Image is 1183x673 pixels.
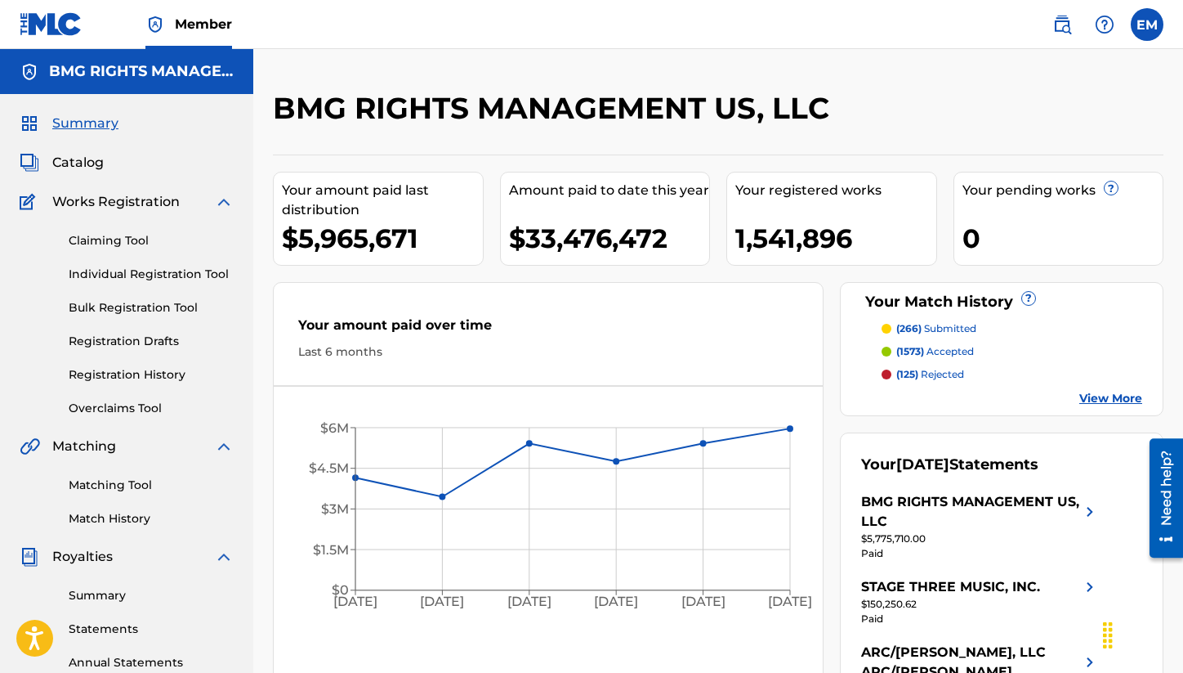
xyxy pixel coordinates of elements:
tspan: $1.5M [313,542,349,558]
a: CatalogCatalog [20,153,104,173]
span: Member [175,15,232,34]
div: 0 [962,220,1163,257]
div: STAGE THREE MUSIC, INC. [861,577,1040,597]
div: BMG RIGHTS MANAGEMENT US, LLC [861,492,1081,532]
a: Individual Registration Tool [69,266,234,283]
p: rejected [896,367,964,382]
iframe: Resource Center [1137,433,1183,564]
img: Summary [20,114,39,133]
div: User Menu [1131,8,1163,41]
a: (1573) accepted [882,344,1142,359]
h5: BMG RIGHTS MANAGEMENT US, LLC [49,62,234,81]
a: STAGE THREE MUSIC, INC.right chevron icon$150,250.62Paid [861,577,1100,626]
tspan: [DATE] [681,594,725,609]
tspan: $3M [321,501,349,517]
div: $150,250.62 [861,597,1100,612]
div: Your registered works [735,181,936,200]
a: Bulk Registration Tool [69,299,234,316]
a: View More [1079,390,1142,407]
a: BMG RIGHTS MANAGEMENT US, LLCright chevron icon$5,775,710.00Paid [861,492,1100,561]
img: Top Rightsholder [145,15,165,34]
div: Help [1088,8,1121,41]
div: Amount paid to date this year [509,181,710,200]
img: Accounts [20,62,39,82]
tspan: [DATE] [507,594,551,609]
a: (125) rejected [882,367,1142,382]
p: accepted [896,344,974,359]
span: (1573) [896,345,924,357]
tspan: $4.5M [309,460,349,476]
img: right chevron icon [1080,492,1100,532]
div: $33,476,472 [509,220,710,257]
img: right chevron icon [1080,577,1100,597]
div: $5,775,710.00 [861,532,1100,546]
div: $5,965,671 [282,220,483,257]
a: Registration Drafts [69,333,234,350]
a: Claiming Tool [69,232,234,249]
span: ? [1022,292,1035,305]
tspan: [DATE] [333,594,377,609]
img: Catalog [20,153,39,173]
img: expand [214,547,234,567]
a: SummarySummary [20,114,118,133]
a: Public Search [1046,8,1078,41]
span: Royalties [52,547,113,567]
div: Paid [861,612,1100,626]
span: Works Registration [52,192,180,212]
a: Annual Statements [69,654,234,671]
a: Match History [69,510,234,527]
a: Matching Tool [69,477,234,494]
div: Your amount paid last distribution [282,181,483,220]
span: [DATE] [896,455,949,473]
div: Last 6 months [298,343,798,361]
img: Works Registration [20,192,41,212]
img: search [1052,15,1072,34]
span: (125) [896,368,918,380]
img: Royalties [20,547,39,567]
a: Statements [69,621,234,638]
span: ? [1105,182,1118,195]
img: MLC Logo [20,12,83,36]
tspan: [DATE] [768,594,812,609]
div: Your Statements [861,454,1038,476]
h2: BMG RIGHTS MANAGEMENT US, LLC [273,90,837,127]
img: Matching [20,437,40,456]
div: Your amount paid over time [298,316,798,343]
div: Drag [1095,611,1121,660]
tspan: $6M [320,420,349,436]
span: Catalog [52,153,104,173]
div: Your Match History [861,291,1142,313]
img: expand [214,192,234,212]
tspan: $0 [332,582,349,598]
span: Matching [52,437,116,456]
img: expand [214,437,234,456]
div: Your pending works [962,181,1163,200]
tspan: [DATE] [594,594,638,609]
iframe: Chat Widget [1101,594,1183,673]
p: submitted [896,321,976,336]
a: (266) submitted [882,321,1142,336]
div: 1,541,896 [735,220,936,257]
a: Registration History [69,366,234,384]
a: Overclaims Tool [69,400,234,417]
span: Summary [52,114,118,133]
div: Paid [861,546,1100,561]
span: (266) [896,322,922,334]
a: Summary [69,587,234,604]
tspan: [DATE] [420,594,464,609]
img: help [1095,15,1114,34]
